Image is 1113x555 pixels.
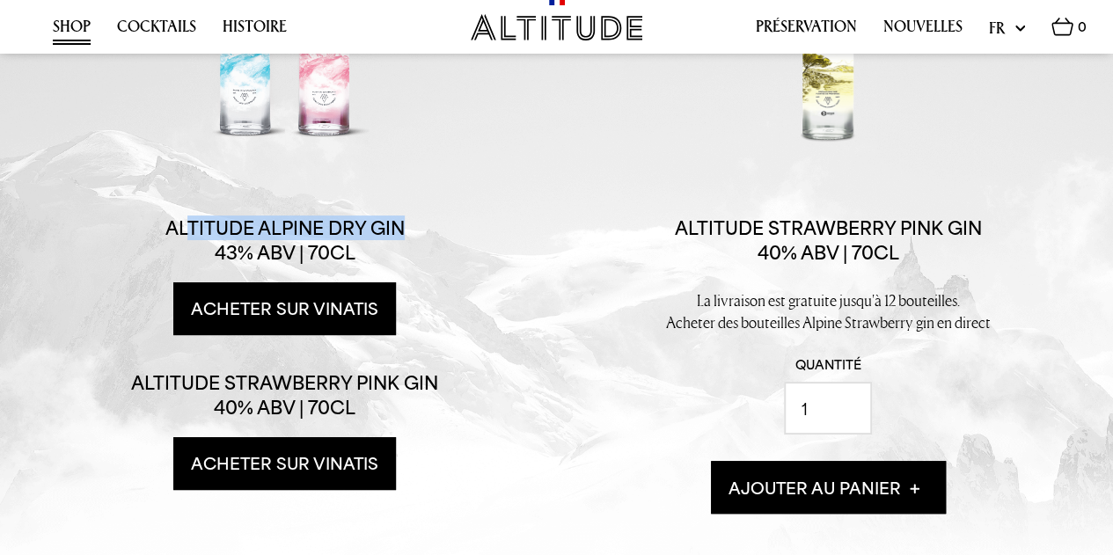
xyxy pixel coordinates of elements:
[53,18,91,45] a: Shop
[173,282,396,335] a: Acheter sur Vinatis
[1051,18,1087,46] a: 0
[223,18,287,45] a: Histoire
[675,215,982,265] p: Altitude Strawberry Pink Gin 40% ABV | 70cl
[1051,18,1073,36] img: Basket
[117,18,196,45] a: Cocktails
[883,18,963,45] a: Nouvelles
[131,215,438,265] p: Altitude Alpine Dry Gin 43% ABV | 70cl
[608,356,1048,374] label: Quantité
[608,289,1048,311] p: La livraison est gratuite jusqu'à 12 bouteilles.
[608,311,1048,333] p: Acheter des bouteilles Alpine Strawberry gin en direct
[173,437,396,490] a: Acheter sur Vinatis
[711,461,946,514] button: Ajouter au panier
[131,370,438,420] p: Altitude Strawberry Pink Gin 40% ABV | 70cl
[471,14,642,40] img: Altitude Gin
[910,484,919,493] img: icon-plus.svg
[756,18,857,45] a: Préservation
